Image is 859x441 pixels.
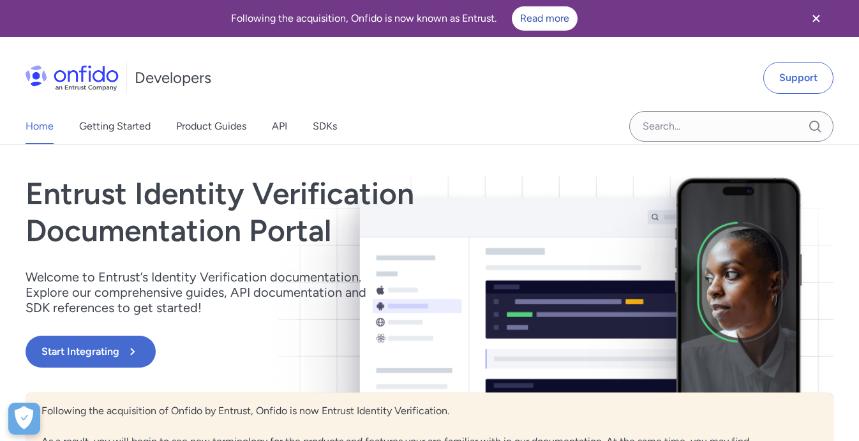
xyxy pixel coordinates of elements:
a: SDKs [313,108,337,144]
a: Product Guides [176,108,246,144]
div: Following the acquisition, Onfido is now known as Entrust. [15,6,793,31]
button: Start Integrating [26,336,156,368]
a: Home [26,108,54,144]
input: Onfido search input field [629,111,833,142]
button: Open Preferences [8,403,40,435]
div: Cookie Preferences [8,403,40,435]
p: Welcome to Entrust’s Identity Verification documentation. Explore our comprehensive guides, API d... [26,269,383,315]
a: Read more [512,6,578,31]
img: Onfido Logo [26,65,119,91]
svg: Close banner [809,11,824,26]
a: Getting Started [79,108,151,144]
button: Close banner [793,3,840,34]
a: API [272,108,287,144]
h1: Entrust Identity Verification Documentation Portal [26,176,591,249]
h1: Developers [135,68,211,88]
a: Support [763,62,833,94]
a: Start Integrating [26,336,591,368]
